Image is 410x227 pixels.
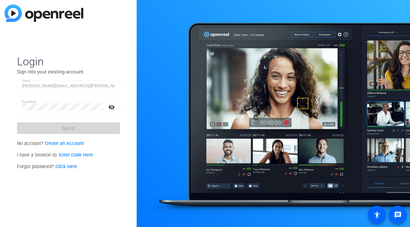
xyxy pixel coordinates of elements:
[22,79,30,82] mat-label: Email
[17,141,84,146] span: No account?
[17,164,77,169] span: Forgot password?
[394,211,402,219] mat-icon: message
[373,211,381,219] mat-icon: accessibility
[59,152,93,158] a: Enter Code Here
[5,5,83,22] img: blue-gradient.svg
[105,102,120,112] mat-icon: visibility_off
[55,164,77,169] a: Click Here
[22,100,36,103] mat-label: Password
[17,68,120,75] p: Sign into your existing account.
[22,82,115,90] input: Enter Email Address
[17,152,93,158] span: I have a Session ID.
[45,141,84,146] a: Create an Account
[17,55,120,68] span: Login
